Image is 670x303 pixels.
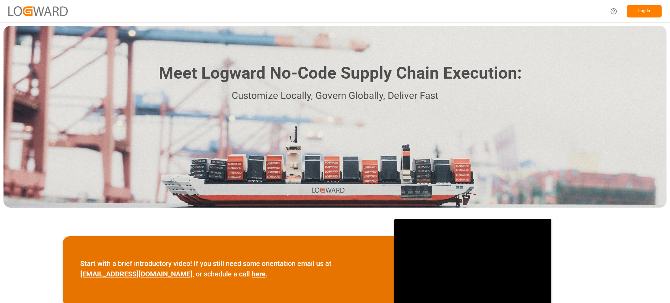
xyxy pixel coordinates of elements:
a: here [252,270,266,278]
img: Logward_new_orange.png [8,6,68,16]
p: Customize Locally, Govern Globally, Deliver Fast [148,88,522,104]
button: Help Center [606,3,621,19]
h1: Meet Logward No-Code Supply Chain Execution: [159,61,522,86]
p: Start with a brief introductory video! If you still need some orientation email us at , or schedu... [80,258,377,279]
button: Log In [627,5,662,17]
a: [EMAIL_ADDRESS][DOMAIN_NAME] [80,270,193,278]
